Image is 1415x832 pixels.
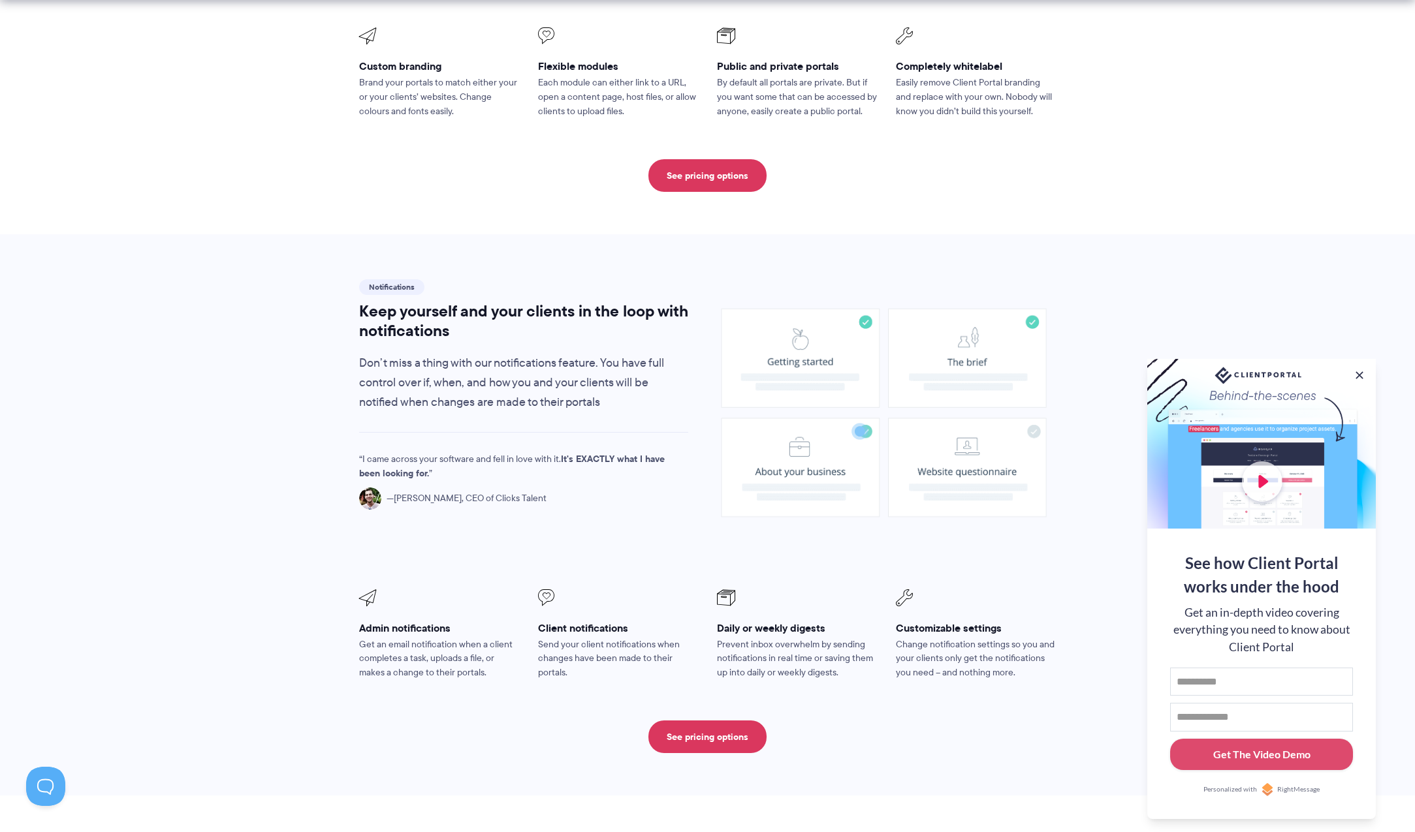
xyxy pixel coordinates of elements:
p: Prevent inbox overwhelm by sending notifications in real time or saving them up into daily or wee... [717,638,878,681]
span: Notifications [359,279,424,295]
a: See pricing options [648,720,767,753]
span: RightMessage [1277,784,1320,795]
p: By default all portals are private. But if you want some that can be accessed by anyone, easily c... [717,76,878,119]
img: Personalized with RightMessage [1261,783,1274,796]
h3: Flexible modules [538,59,699,73]
h3: Customizable settings [896,621,1057,635]
p: Don’t miss a thing with our notifications feature. You have full control over if, when, and how y... [359,354,689,412]
div: Get The Video Demo [1213,747,1311,762]
p: Each module can either link to a URL, open a content page, host files, or allow clients to upload... [538,76,699,119]
h3: Custom branding [359,59,520,73]
button: Get The Video Demo [1170,739,1353,771]
span: [PERSON_NAME], CEO of Clicks Talent [387,491,547,506]
span: Personalized with [1203,784,1257,795]
a: See pricing options [648,159,767,192]
p: Easily remove Client Portal branding and replace with your own. Nobody will know you didn’t build... [896,76,1057,119]
p: I came across your software and fell in love with it. [359,452,666,481]
h3: Public and private portals [717,59,878,73]
h3: Client notifications [538,621,699,635]
p: Get an email notification when a client completes a task, uploads a file, or makes a change to th... [359,638,520,681]
h3: Completely whitelabel [896,59,1057,73]
h3: Daily or weekly digests [717,621,878,635]
iframe: Toggle Customer Support [26,767,65,806]
h3: Admin notifications [359,621,520,635]
strong: It's EXACTLY what I have been looking for. [359,452,665,480]
div: Get an in-depth video covering everything you need to know about Client Portal [1170,604,1353,656]
div: See how Client Portal works under the hood [1170,551,1353,598]
a: Personalized withRightMessage [1170,783,1353,796]
p: Change notification settings so you and your clients only get the notifications you need – and no... [896,638,1057,681]
h2: Keep yourself and your clients in the loop with notifications [359,301,689,341]
p: Send your client notifications when changes have been made to their portals. [538,638,699,681]
p: Brand your portals to match either your or your clients’ websites. Change colours and fonts easily. [359,76,520,119]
